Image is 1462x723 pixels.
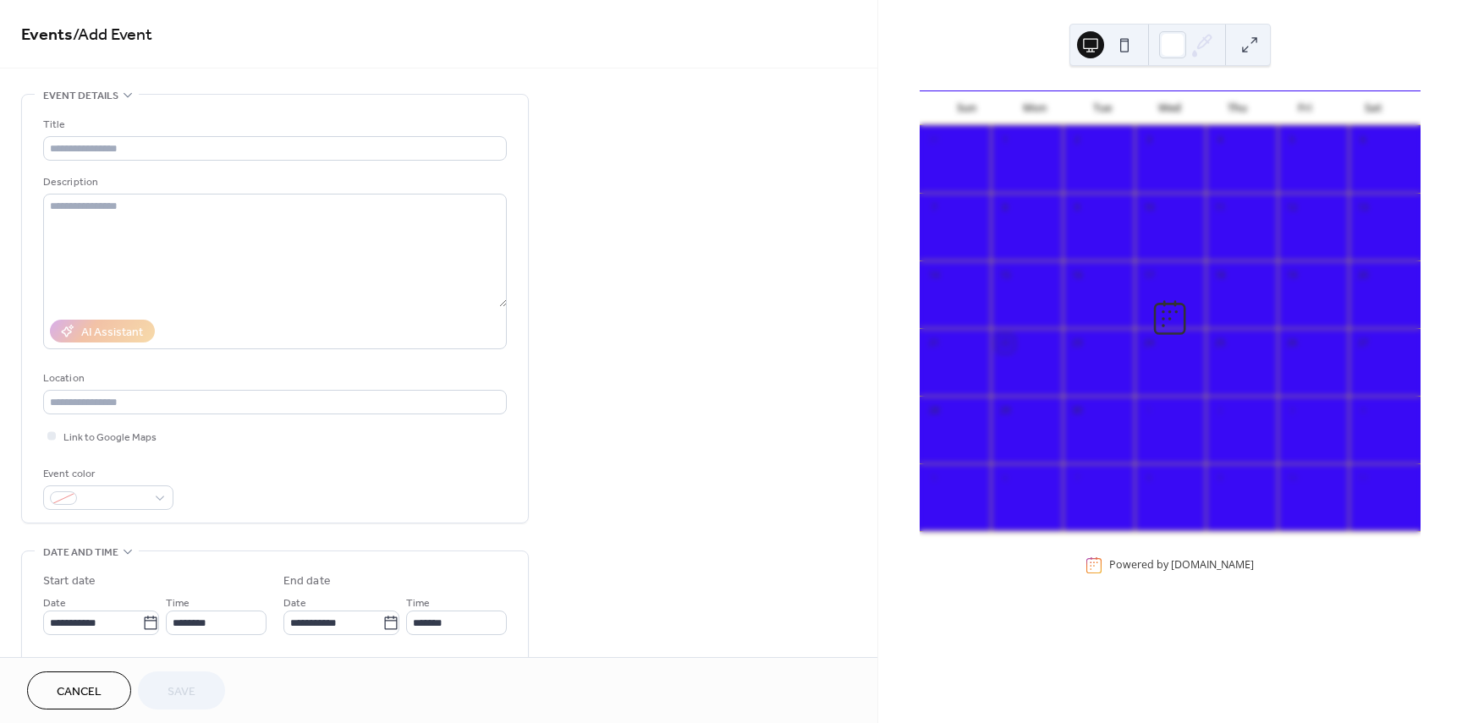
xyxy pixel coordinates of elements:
span: Date [283,594,306,612]
button: Cancel [27,671,131,709]
div: Title [43,116,503,134]
div: 9 [1211,469,1229,488]
div: 3 [1283,402,1301,420]
div: 7 [925,199,943,217]
div: 1 [996,131,1014,150]
a: Events [21,19,73,52]
div: 12 [1283,199,1301,217]
div: 3 [1140,131,1158,150]
div: 14 [925,266,943,285]
div: Sat [1339,91,1407,125]
div: 17 [1140,266,1158,285]
div: Thu [1204,91,1272,125]
div: 20 [1354,266,1372,285]
div: 24 [1140,334,1158,353]
div: 10 [1140,199,1158,217]
div: Mon [1001,91,1069,125]
div: 27 [1354,334,1372,353]
div: 6 [1354,131,1372,150]
div: End date [283,572,331,590]
div: 25 [1211,334,1229,353]
div: 28 [925,402,943,420]
div: 13 [1354,199,1372,217]
a: [DOMAIN_NAME] [1171,557,1254,572]
div: Location [43,370,503,387]
div: 11 [1211,199,1229,217]
div: 30 [1068,402,1086,420]
div: 1 [1140,402,1158,420]
div: 2 [1068,131,1086,150]
div: 26 [1283,334,1301,353]
span: / Add Event [73,19,152,52]
div: 23 [1068,334,1086,353]
span: Cancel [57,683,102,701]
div: 21 [925,334,943,353]
div: 22 [996,334,1014,353]
div: Start date [43,572,96,590]
div: Wed [1136,91,1204,125]
div: 8 [1140,469,1158,488]
div: Sun [933,91,1001,125]
span: Link to Google Maps [63,429,157,446]
div: 10 [1283,469,1301,488]
div: 11 [1354,469,1372,488]
div: 5 [925,469,943,488]
div: 18 [1211,266,1229,285]
span: Time [166,594,190,612]
div: 5 [1283,131,1301,150]
div: 4 [1211,131,1229,150]
div: 8 [996,199,1014,217]
div: 29 [996,402,1014,420]
div: Fri [1272,91,1339,125]
span: Date [43,594,66,612]
span: Event details [43,87,118,105]
div: Event color [43,465,170,483]
div: Powered by [1109,557,1254,572]
div: 31 [925,131,943,150]
div: 19 [1283,266,1301,285]
div: 6 [996,469,1014,488]
div: 2 [1211,402,1229,420]
div: 15 [996,266,1014,285]
div: Description [43,173,503,191]
div: Tue [1069,91,1136,125]
div: 16 [1068,266,1086,285]
span: Date and time [43,544,118,561]
span: Time [406,594,430,612]
div: 7 [1068,469,1086,488]
div: 4 [1354,402,1372,420]
div: 9 [1068,199,1086,217]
